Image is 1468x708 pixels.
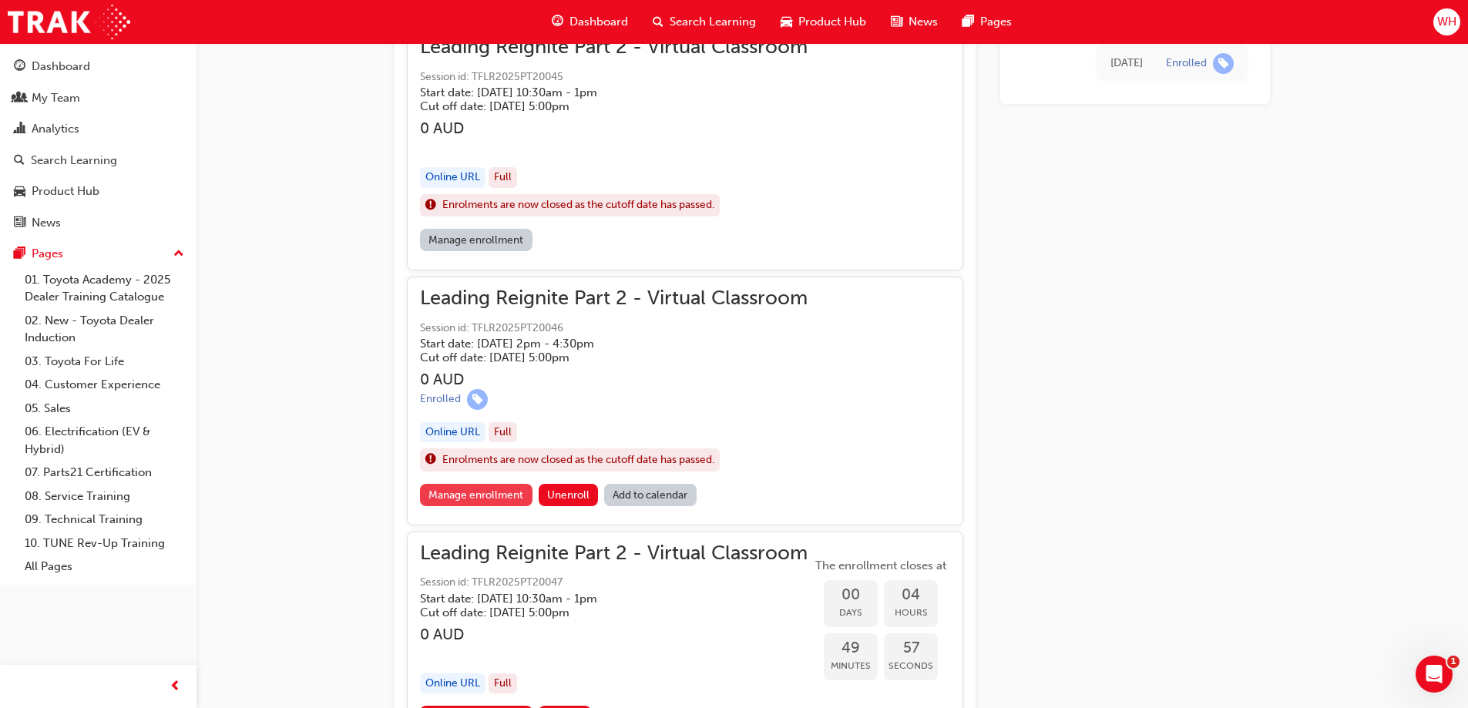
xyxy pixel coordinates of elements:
[878,6,950,38] a: news-iconNews
[6,240,190,268] button: Pages
[420,119,808,137] h3: 0 AUD
[14,216,25,230] span: news-icon
[18,532,190,555] a: 10. TUNE Rev-Up Training
[489,422,517,443] div: Full
[1110,55,1143,72] div: Thu May 22 2025 13:22:41 GMT+1000 (Australian Eastern Standard Time)
[18,485,190,508] a: 08. Service Training
[824,657,878,675] span: Minutes
[32,120,79,138] div: Analytics
[768,6,878,38] a: car-iconProduct Hub
[6,115,190,143] a: Analytics
[552,12,563,32] span: guage-icon
[31,152,117,169] div: Search Learning
[18,350,190,374] a: 03. Toyota For Life
[32,89,80,107] div: My Team
[170,677,181,696] span: prev-icon
[467,389,488,410] span: learningRecordVerb_ENROLL-icon
[420,545,808,562] span: Leading Reignite Part 2 - Virtual Classroom
[18,420,190,461] a: 06. Electrification (EV & Hybrid)
[1213,53,1234,74] span: learningRecordVerb_ENROLL-icon
[420,99,783,113] h5: Cut off date: [DATE] 5:00pm
[962,12,974,32] span: pages-icon
[547,488,590,502] span: Unenroll
[420,592,783,606] h5: Start date: [DATE] 10:30am - 1pm
[18,461,190,485] a: 07. Parts21 Certification
[811,557,950,575] span: The enrollment closes at
[32,214,61,232] div: News
[1416,656,1453,693] iframe: Intercom live chat
[425,196,436,216] span: exclaim-icon
[14,247,25,261] span: pages-icon
[8,5,130,39] img: Trak
[32,58,90,75] div: Dashboard
[539,6,640,38] a: guage-iconDashboard
[420,351,783,364] h5: Cut off date: [DATE] 5:00pm
[653,12,663,32] span: search-icon
[569,13,628,31] span: Dashboard
[442,451,714,469] span: Enrolments are now closed as the cutoff date has passed.
[18,268,190,309] a: 01. Toyota Academy - 2025 Dealer Training Catalogue
[420,39,950,257] button: Leading Reignite Part 2 - Virtual ClassroomSession id: TFLR2025PT20045Start date: [DATE] 10:30am ...
[425,450,436,470] span: exclaim-icon
[781,12,792,32] span: car-icon
[420,86,783,99] h5: Start date: [DATE] 10:30am - 1pm
[798,13,866,31] span: Product Hub
[950,6,1024,38] a: pages-iconPages
[420,574,808,592] span: Session id: TFLR2025PT20047
[14,92,25,106] span: people-icon
[489,167,517,188] div: Full
[420,290,808,307] span: Leading Reignite Part 2 - Virtual Classroom
[420,290,950,512] button: Leading Reignite Part 2 - Virtual ClassroomSession id: TFLR2025PT20046Start date: [DATE] 2pm - 4:...
[420,371,808,388] h3: 0 AUD
[884,604,938,622] span: Hours
[420,422,485,443] div: Online URL
[539,484,599,506] button: Unenroll
[18,508,190,532] a: 09. Technical Training
[884,639,938,657] span: 57
[824,586,878,604] span: 00
[1437,13,1456,31] span: WH
[891,12,902,32] span: news-icon
[489,673,517,694] div: Full
[18,309,190,350] a: 02. New - Toyota Dealer Induction
[884,657,938,675] span: Seconds
[884,586,938,604] span: 04
[420,39,808,56] span: Leading Reignite Part 2 - Virtual Classroom
[420,626,808,643] h3: 0 AUD
[6,84,190,112] a: My Team
[14,60,25,74] span: guage-icon
[420,484,532,506] a: Manage enrollment
[1447,656,1460,668] span: 1
[18,397,190,421] a: 05. Sales
[670,13,756,31] span: Search Learning
[6,49,190,240] button: DashboardMy TeamAnalyticsSearch LearningProduct HubNews
[173,244,184,264] span: up-icon
[980,13,1012,31] span: Pages
[14,122,25,136] span: chart-icon
[32,183,99,200] div: Product Hub
[442,196,714,214] span: Enrolments are now closed as the cutoff date has passed.
[420,167,485,188] div: Online URL
[1433,8,1460,35] button: WH
[824,604,878,622] span: Days
[420,69,808,86] span: Session id: TFLR2025PT20045
[604,484,697,506] a: Add to calendar
[18,373,190,397] a: 04. Customer Experience
[6,177,190,206] a: Product Hub
[420,673,485,694] div: Online URL
[420,392,461,407] div: Enrolled
[32,245,63,263] div: Pages
[909,13,938,31] span: News
[420,606,783,619] h5: Cut off date: [DATE] 5:00pm
[824,639,878,657] span: 49
[14,154,25,168] span: search-icon
[640,6,768,38] a: search-iconSearch Learning
[6,146,190,175] a: Search Learning
[420,320,808,337] span: Session id: TFLR2025PT20046
[6,52,190,81] a: Dashboard
[1166,56,1207,71] div: Enrolled
[420,337,783,351] h5: Start date: [DATE] 2pm - 4:30pm
[420,229,532,251] a: Manage enrollment
[6,209,190,237] a: News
